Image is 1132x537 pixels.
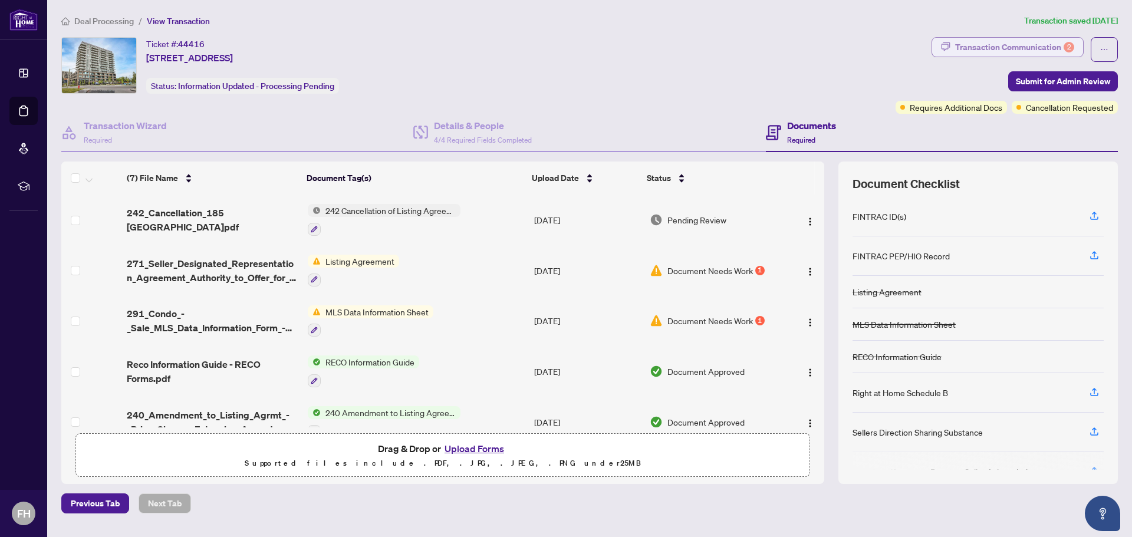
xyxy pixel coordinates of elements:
[647,172,671,185] span: Status
[1100,45,1108,54] span: ellipsis
[146,78,339,94] div: Status:
[308,204,460,236] button: Status Icon242 Cancellation of Listing Agreement - Authority to Offer for Sale
[9,9,38,31] img: logo
[805,368,815,377] img: Logo
[650,213,663,226] img: Document Status
[1016,72,1110,91] span: Submit for Admin Review
[529,195,644,245] td: [DATE]
[308,305,433,337] button: Status IconMLS Data Information Sheet
[805,419,815,428] img: Logo
[801,210,820,229] button: Logo
[146,37,205,51] div: Ticket #:
[321,255,399,268] span: Listing Agreement
[127,206,298,234] span: 242_Cancellation_185 [GEOGRAPHIC_DATA]pdf
[441,441,508,456] button: Upload Forms
[910,101,1002,114] span: Requires Additional Docs
[529,245,644,296] td: [DATE]
[321,406,460,419] span: 240 Amendment to Listing Agreement - Authority to Offer for Sale Price Change/Extension/Amendment(s)
[178,81,334,91] span: Information Updated - Processing Pending
[178,39,205,50] span: 44416
[532,172,579,185] span: Upload Date
[84,136,112,144] span: Required
[127,357,298,386] span: Reco Information Guide - RECO Forms.pdf
[74,16,134,27] span: Deal Processing
[378,441,508,456] span: Drag & Drop or
[62,38,136,93] img: IMG-N12285224_1.jpg
[932,37,1084,57] button: Transaction Communication2
[17,505,31,522] span: FH
[1064,42,1074,52] div: 2
[147,16,210,27] span: View Transaction
[434,136,532,144] span: 4/4 Required Fields Completed
[308,255,399,286] button: Status IconListing Agreement
[527,162,642,195] th: Upload Date
[787,118,836,133] h4: Documents
[308,305,321,318] img: Status Icon
[529,296,644,347] td: [DATE]
[755,266,765,275] div: 1
[308,406,460,438] button: Status Icon240 Amendment to Listing Agreement - Authority to Offer for Sale Price Change/Extensio...
[76,434,809,477] span: Drag & Drop orUpload FormsSupported files include .PDF, .JPG, .JPEG, .PNG under25MB
[83,456,802,470] p: Supported files include .PDF, .JPG, .JPEG, .PNG under 25 MB
[308,255,321,268] img: Status Icon
[529,397,644,447] td: [DATE]
[321,355,419,368] span: RECO Information Guide
[127,307,298,335] span: 291_Condo_-_Sale_MLS_Data_Information_Form_-_PropTx-[PERSON_NAME].pdf
[667,416,745,429] span: Document Approved
[805,267,815,276] img: Logo
[853,210,906,223] div: FINTRAC ID(s)
[1024,14,1118,28] article: Transaction saved [DATE]
[127,408,298,436] span: 240_Amendment_to_Listing_Agrmt_-_Price_Change_Extension_Amendment__A__-_PropTx-[PERSON_NAME].pdf
[650,365,663,378] img: Document Status
[308,406,321,419] img: Status Icon
[1008,71,1118,91] button: Submit for Admin Review
[302,162,527,195] th: Document Tag(s)
[71,494,120,513] span: Previous Tab
[650,314,663,327] img: Document Status
[787,136,815,144] span: Required
[146,51,233,65] span: [STREET_ADDRESS]
[667,213,726,226] span: Pending Review
[805,318,815,327] img: Logo
[853,426,983,439] div: Sellers Direction Sharing Substance
[321,204,460,217] span: 242 Cancellation of Listing Agreement - Authority to Offer for Sale
[755,316,765,325] div: 1
[853,176,960,192] span: Document Checklist
[1026,101,1113,114] span: Cancellation Requested
[61,17,70,25] span: home
[853,249,950,262] div: FINTRAC PEP/HIO Record
[308,355,419,387] button: Status IconRECO Information Guide
[61,493,129,513] button: Previous Tab
[853,285,922,298] div: Listing Agreement
[667,314,753,327] span: Document Needs Work
[308,355,321,368] img: Status Icon
[955,38,1074,57] div: Transaction Communication
[434,118,532,133] h4: Details & People
[667,365,745,378] span: Document Approved
[127,172,178,185] span: (7) File Name
[801,362,820,381] button: Logo
[801,261,820,280] button: Logo
[139,14,142,28] li: /
[667,264,753,277] span: Document Needs Work
[853,350,942,363] div: RECO Information Guide
[801,413,820,431] button: Logo
[127,256,298,285] span: 271_Seller_Designated_Representation_Agreement_Authority_to_Offer_for_Sale__2__-_PropTx-[PERSON_N...
[801,311,820,330] button: Logo
[1085,496,1120,531] button: Open asap
[84,118,167,133] h4: Transaction Wizard
[650,416,663,429] img: Document Status
[308,204,321,217] img: Status Icon
[642,162,781,195] th: Status
[650,264,663,277] img: Document Status
[805,217,815,226] img: Logo
[853,386,948,399] div: Right at Home Schedule B
[139,493,191,513] button: Next Tab
[529,346,644,397] td: [DATE]
[853,318,956,331] div: MLS Data Information Sheet
[321,305,433,318] span: MLS Data Information Sheet
[122,162,302,195] th: (7) File Name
